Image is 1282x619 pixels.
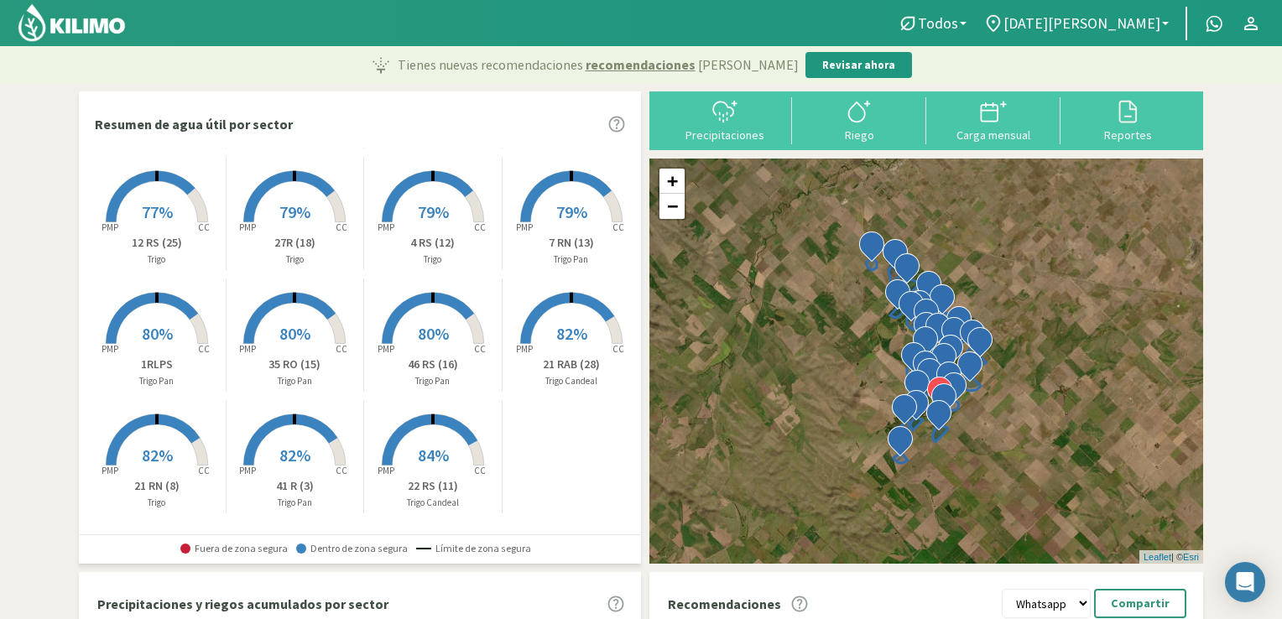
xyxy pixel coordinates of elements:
span: 80% [142,323,173,344]
p: Trigo [88,496,226,510]
p: Compartir [1111,594,1170,613]
p: Trigo Candeal [503,374,641,388]
button: Revisar ahora [805,52,912,79]
div: Precipitaciones [663,129,787,141]
p: Recomendaciones [668,594,781,614]
p: 35 RO (15) [227,356,364,373]
div: Riego [797,129,921,141]
span: Fuera de zona segura [180,543,288,554]
p: 4 RS (12) [364,234,502,252]
tspan: PMP [516,221,533,233]
p: Trigo Candeal [364,496,502,510]
p: 21 RN (8) [88,477,226,495]
p: 7 RN (13) [503,234,641,252]
tspan: CC [612,221,624,233]
p: 1RLPS [88,356,226,373]
span: 84% [418,445,449,466]
tspan: PMP [239,221,256,233]
span: 82% [279,445,310,466]
p: Trigo Pan [227,496,364,510]
p: Resumen de agua útil por sector [95,114,293,134]
tspan: PMP [102,343,118,355]
span: recomendaciones [586,55,696,75]
span: Todos [918,14,958,32]
button: Compartir [1094,589,1186,618]
img: Kilimo [17,3,127,43]
tspan: PMP [102,465,118,476]
tspan: CC [336,343,348,355]
p: 46 RS (16) [364,356,502,373]
span: 80% [418,323,449,344]
p: 41 R (3) [227,477,364,495]
div: Open Intercom Messenger [1225,562,1265,602]
tspan: PMP [102,221,118,233]
p: Tienes nuevas recomendaciones [398,55,799,75]
button: Precipitaciones [658,97,792,142]
p: Trigo [364,252,502,267]
span: 80% [279,323,310,344]
a: Zoom in [659,169,685,194]
span: Límite de zona segura [416,543,531,554]
tspan: CC [336,465,348,476]
button: Reportes [1061,97,1195,142]
tspan: PMP [378,465,394,476]
span: 79% [556,201,587,222]
p: 12 RS (25) [88,234,226,252]
tspan: CC [198,465,210,476]
span: 79% [279,201,310,222]
button: Riego [792,97,926,142]
tspan: PMP [378,343,394,355]
p: Trigo [227,252,364,267]
span: Dentro de zona segura [296,543,408,554]
tspan: PMP [516,343,533,355]
span: 79% [418,201,449,222]
button: Carga mensual [926,97,1061,142]
div: | © [1139,550,1203,564]
p: Trigo Pan [503,252,641,267]
a: Leaflet [1144,552,1171,562]
tspan: PMP [239,465,256,476]
tspan: CC [336,221,348,233]
tspan: CC [612,343,624,355]
p: 21 RAB (28) [503,356,641,373]
p: Trigo Pan [364,374,502,388]
tspan: PMP [378,221,394,233]
tspan: PMP [239,343,256,355]
p: Trigo Pan [88,374,226,388]
tspan: CC [474,343,486,355]
tspan: CC [474,465,486,476]
span: 77% [142,201,173,222]
span: 82% [142,445,173,466]
tspan: CC [198,343,210,355]
div: Reportes [1066,129,1190,141]
div: Carga mensual [931,129,1055,141]
span: [PERSON_NAME] [698,55,799,75]
p: Precipitaciones y riegos acumulados por sector [97,594,388,614]
p: Trigo [88,252,226,267]
span: 82% [556,323,587,344]
p: 27R (18) [227,234,364,252]
a: Zoom out [659,194,685,219]
span: [DATE][PERSON_NAME] [1003,14,1160,32]
p: Revisar ahora [822,57,895,74]
tspan: CC [474,221,486,233]
a: Esri [1183,552,1199,562]
tspan: CC [198,221,210,233]
p: Trigo Pan [227,374,364,388]
p: 22 RS (11) [364,477,502,495]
